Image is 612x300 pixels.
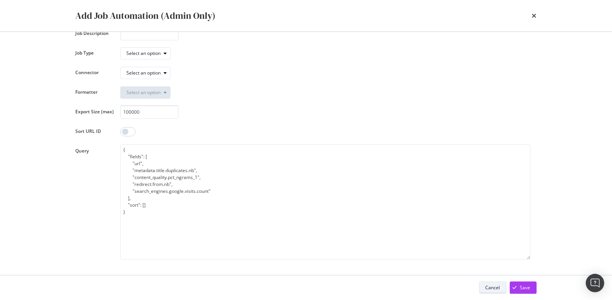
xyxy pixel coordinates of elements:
div: Open Intercom Messenger [586,274,604,292]
button: Save [510,282,537,294]
label: Formatter [76,89,114,97]
textarea: { "fields": [ "url", "metadata.title.duplicates.nb", "content_quality.pct_ngrams_1", "redirect.fr... [120,144,531,260]
button: Select an option [120,86,171,99]
div: Add Job Automation (Admin Only) [76,9,216,22]
label: Connector [76,69,114,78]
div: Cancel [486,284,500,291]
label: Job Description [76,30,114,38]
label: Export Size (max) [76,108,114,117]
div: times [532,9,537,22]
div: Save [520,284,531,291]
button: Cancel [479,282,507,294]
button: Select an option [120,67,171,79]
div: Select an option [127,51,161,56]
button: Select an option [120,47,171,60]
label: Sort URL ID [76,128,114,136]
label: Job Type [76,50,114,58]
div: Select an option [127,90,161,95]
div: Select an option [127,71,161,75]
label: Query [76,148,114,258]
